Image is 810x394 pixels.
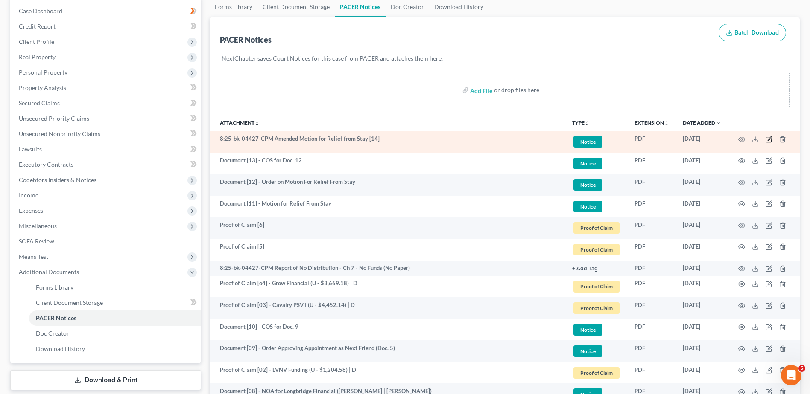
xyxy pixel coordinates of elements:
[573,324,602,336] span: Notice
[572,178,621,192] a: Notice
[210,217,565,239] td: Proof of Claim [6]
[19,84,66,91] span: Property Analysis
[572,120,590,126] button: TYPEunfold_more
[210,261,565,276] td: 8:25-bk-04427-CPM Report of No Distribution - Ch 7 - No Funds (No Paper)
[210,153,565,174] td: Document [13] - COS for Doc. 12
[29,326,201,341] a: Doc Creator
[798,365,805,372] span: 5
[36,314,76,322] span: PACER Notices
[573,136,602,148] span: Notice
[734,29,779,36] span: Batch Download
[12,111,201,126] a: Unsecured Priority Claims
[572,323,621,337] a: Notice
[210,319,565,341] td: Document [10] - COS for Doc. 9
[719,24,786,42] button: Batch Download
[572,264,621,272] a: + Add Tag
[210,131,565,153] td: 8:25-bk-04427-CPM Amended Motion for Relief from Stay [14]
[573,222,620,234] span: Proof of Claim
[29,341,201,356] a: Download History
[19,253,48,260] span: Means Test
[781,365,801,385] iframe: Intercom live chat
[676,196,728,217] td: [DATE]
[12,19,201,34] a: Credit Report
[19,7,62,14] span: Case Dashboard
[572,301,621,315] a: Proof of Claim
[19,99,60,107] span: Secured Claims
[572,266,598,272] button: + Add Tag
[572,221,621,235] a: Proof of Claim
[572,243,621,257] a: Proof of Claim
[572,366,621,380] a: Proof of Claim
[19,222,57,229] span: Miscellaneous
[210,276,565,298] td: Proof of Claim [o4] - Grow Financial (U - $3,669.18) | D
[628,276,676,298] td: PDF
[572,156,621,171] a: Notice
[36,345,85,352] span: Download History
[573,302,620,314] span: Proof of Claim
[572,135,621,149] a: Notice
[573,345,602,357] span: Notice
[628,340,676,362] td: PDF
[635,119,669,126] a: Extensionunfold_more
[29,295,201,310] a: Client Document Storage
[19,145,42,153] span: Lawsuits
[12,157,201,172] a: Executory Contracts
[19,161,73,168] span: Executory Contracts
[572,279,621,293] a: Proof of Claim
[222,54,788,63] p: NextChapter saves Court Notices for this case from PACER and attaches them here.
[676,362,728,384] td: [DATE]
[628,319,676,341] td: PDF
[19,176,96,183] span: Codebtors Insiders & Notices
[628,297,676,319] td: PDF
[664,121,669,126] i: unfold_more
[12,80,201,96] a: Property Analysis
[210,297,565,319] td: Proof of Claim [03] - Cavalry PSV I (U - $4,452.14) | D
[12,96,201,111] a: Secured Claims
[585,121,590,126] i: unfold_more
[19,191,38,199] span: Income
[36,299,103,306] span: Client Document Storage
[628,174,676,196] td: PDF
[19,53,56,61] span: Real Property
[676,131,728,153] td: [DATE]
[572,344,621,358] a: Notice
[19,69,67,76] span: Personal Property
[19,207,43,214] span: Expenses
[628,362,676,384] td: PDF
[628,153,676,174] td: PDF
[220,119,260,126] a: Attachmentunfold_more
[210,174,565,196] td: Document [12] - Order on Motion For Relief From Stay
[676,174,728,196] td: [DATE]
[12,142,201,157] a: Lawsuits
[573,201,602,212] span: Notice
[210,196,565,217] td: Document [11] - Motion for Relief From Stay
[210,239,565,261] td: Proof of Claim [5]
[19,23,56,30] span: Credit Report
[210,362,565,384] td: Proof of Claim [02] - LVNV Funding (U - $1,204.58) | D
[19,115,89,122] span: Unsecured Priority Claims
[676,261,728,276] td: [DATE]
[716,121,721,126] i: expand_more
[12,126,201,142] a: Unsecured Nonpriority Claims
[19,38,54,45] span: Client Profile
[254,121,260,126] i: unfold_more
[676,319,728,341] td: [DATE]
[19,130,100,137] span: Unsecured Nonpriority Claims
[573,281,620,292] span: Proof of Claim
[572,200,621,214] a: Notice
[29,280,201,295] a: Forms Library
[573,179,602,191] span: Notice
[19,268,79,275] span: Additional Documents
[683,119,721,126] a: Date Added expand_more
[210,340,565,362] td: Document [09] - Order Approving Appointment as Next Friend (Doc. 5)
[676,276,728,298] td: [DATE]
[676,340,728,362] td: [DATE]
[628,217,676,239] td: PDF
[10,370,201,390] a: Download & Print
[573,244,620,255] span: Proof of Claim
[12,234,201,249] a: SOFA Review
[628,196,676,217] td: PDF
[19,238,54,245] span: SOFA Review
[12,3,201,19] a: Case Dashboard
[628,131,676,153] td: PDF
